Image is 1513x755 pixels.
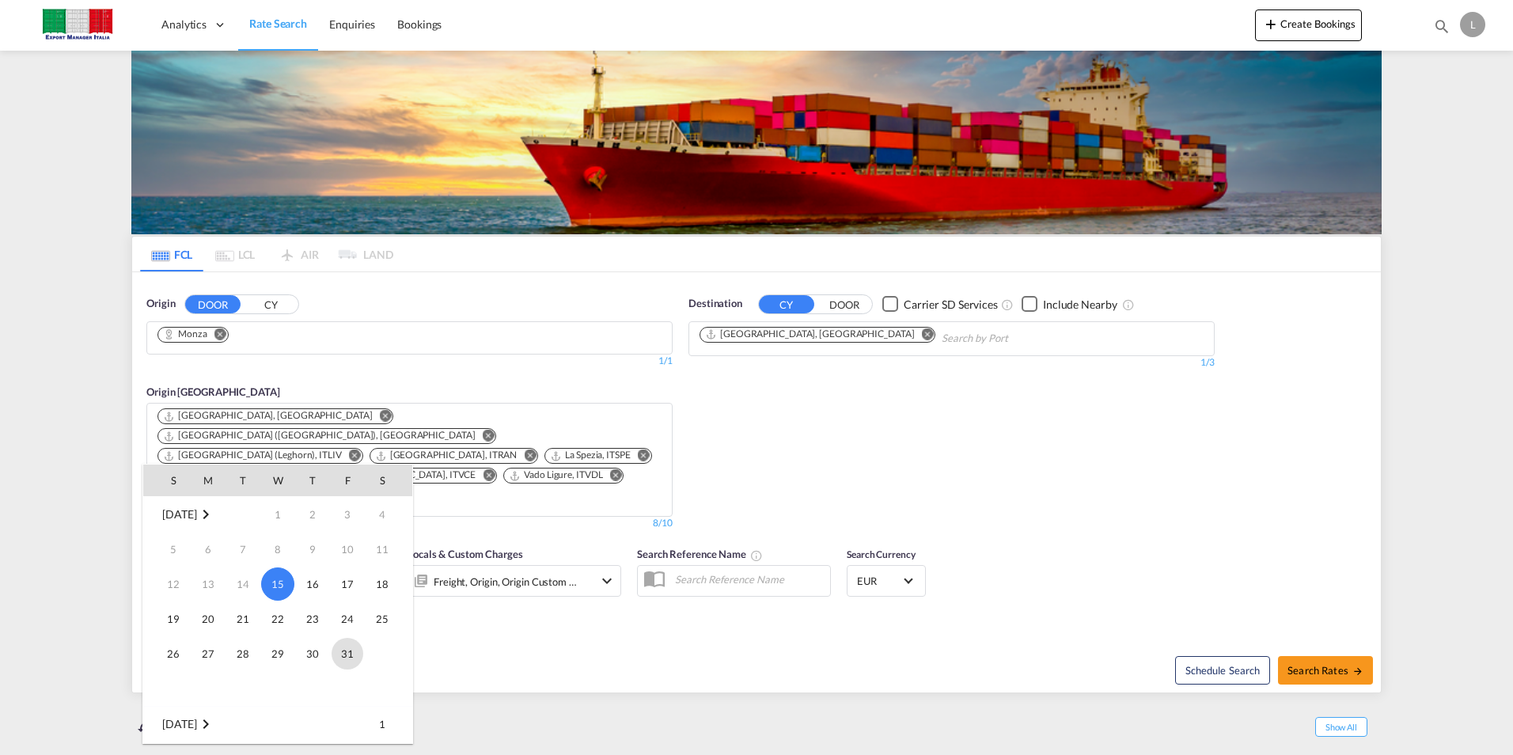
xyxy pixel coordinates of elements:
[330,636,365,671] td: Friday October 31 2025
[191,636,226,671] td: Monday October 27 2025
[191,601,226,636] td: Monday October 20 2025
[162,507,196,521] span: [DATE]
[192,638,224,670] span: 27
[260,567,295,601] td: Wednesday October 15 2025
[297,568,328,600] span: 16
[262,638,294,670] span: 29
[191,465,226,496] th: M
[143,707,260,742] td: November 2025
[297,603,328,635] span: 23
[227,603,259,635] span: 21
[332,638,363,670] span: 31
[227,638,259,670] span: 28
[365,707,412,742] td: Saturday November 1 2025
[143,567,412,601] tr: Week 3
[162,717,196,730] span: [DATE]
[226,567,260,601] td: Tuesday October 14 2025
[143,671,412,707] tr: Week undefined
[226,465,260,496] th: T
[295,601,330,636] td: Thursday October 23 2025
[226,601,260,636] td: Tuesday October 21 2025
[191,532,226,567] td: Monday October 6 2025
[365,601,412,636] td: Saturday October 25 2025
[365,465,412,496] th: S
[143,636,412,671] tr: Week 5
[260,465,295,496] th: W
[366,603,398,635] span: 25
[226,636,260,671] td: Tuesday October 28 2025
[365,532,412,567] td: Saturday October 11 2025
[262,603,294,635] span: 22
[143,497,412,533] tr: Week 1
[143,567,191,601] td: Sunday October 12 2025
[260,636,295,671] td: Wednesday October 29 2025
[295,465,330,496] th: T
[226,532,260,567] td: Tuesday October 7 2025
[366,568,398,600] span: 18
[143,601,412,636] tr: Week 4
[330,601,365,636] td: Friday October 24 2025
[191,567,226,601] td: Monday October 13 2025
[260,532,295,567] td: Wednesday October 8 2025
[295,532,330,567] td: Thursday October 9 2025
[143,465,412,743] md-calendar: Calendar
[192,603,224,635] span: 20
[143,532,412,567] tr: Week 2
[332,603,363,635] span: 24
[330,567,365,601] td: Friday October 17 2025
[143,465,191,496] th: S
[365,567,412,601] td: Saturday October 18 2025
[330,465,365,496] th: F
[157,638,189,670] span: 26
[143,497,260,533] td: October 2025
[143,601,191,636] td: Sunday October 19 2025
[261,567,294,601] span: 15
[332,568,363,600] span: 17
[330,497,365,533] td: Friday October 3 2025
[295,567,330,601] td: Thursday October 16 2025
[330,532,365,567] td: Friday October 10 2025
[143,636,191,671] td: Sunday October 26 2025
[143,707,412,742] tr: Week 1
[365,497,412,533] td: Saturday October 4 2025
[366,708,398,740] span: 1
[295,497,330,533] td: Thursday October 2 2025
[295,636,330,671] td: Thursday October 30 2025
[157,603,189,635] span: 19
[260,497,295,533] td: Wednesday October 1 2025
[143,532,191,567] td: Sunday October 5 2025
[260,601,295,636] td: Wednesday October 22 2025
[297,638,328,670] span: 30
